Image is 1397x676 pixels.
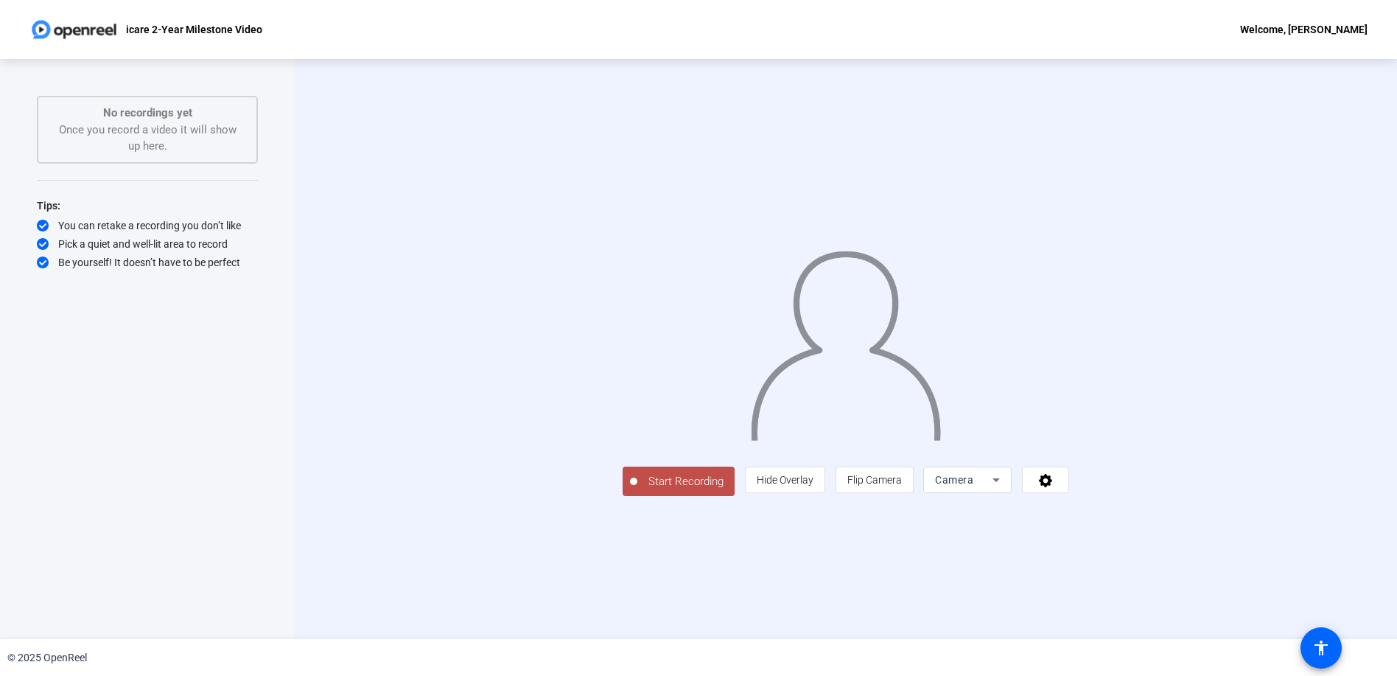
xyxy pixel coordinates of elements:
button: Start Recording [623,467,735,496]
span: Hide Overlay [757,474,813,486]
div: © 2025 OpenReel [7,650,87,666]
div: Welcome, [PERSON_NAME] [1240,21,1368,38]
span: Start Recording [637,473,735,490]
div: Pick a quiet and well-lit area to record [37,237,258,251]
div: You can retake a recording you don’t like [37,218,258,233]
div: Tips: [37,197,258,215]
span: Flip Camera [847,474,902,486]
div: Once you record a video it will show up here. [53,105,242,155]
p: icare 2-Year Milestone Video [126,21,262,38]
img: overlay [749,240,942,441]
img: OpenReel logo [29,15,119,44]
mat-icon: accessibility [1312,639,1330,657]
p: No recordings yet [53,105,242,122]
span: Camera [935,474,973,486]
button: Flip Camera [836,467,914,493]
div: Be yourself! It doesn’t have to be perfect [37,255,258,270]
button: Hide Overlay [745,467,825,493]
